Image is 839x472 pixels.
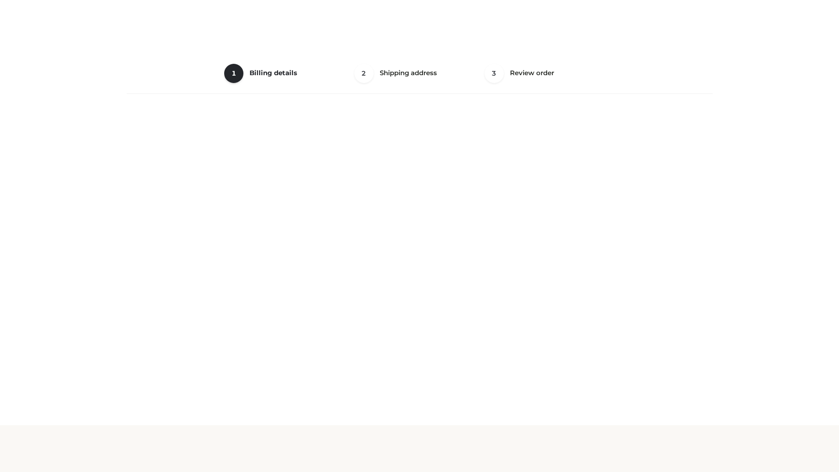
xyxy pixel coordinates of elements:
span: 1 [224,64,243,83]
span: 2 [354,64,374,83]
span: Billing details [250,69,297,77]
span: Shipping address [380,69,437,77]
span: 3 [485,64,504,83]
span: Review order [510,69,554,77]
